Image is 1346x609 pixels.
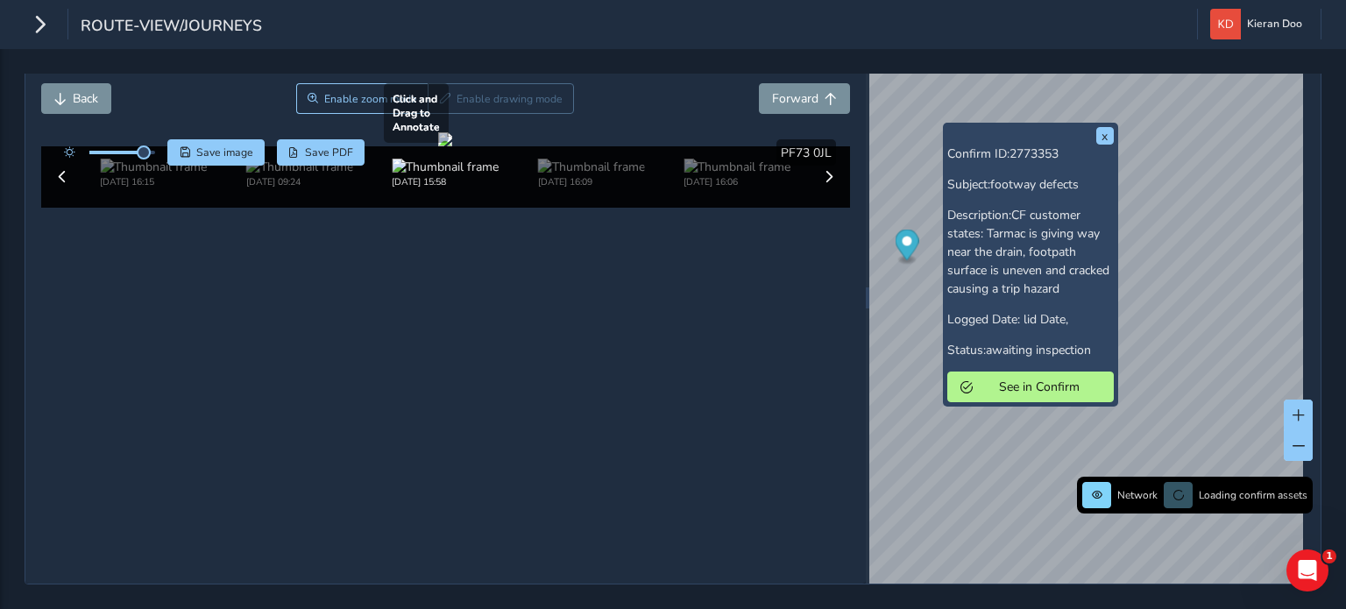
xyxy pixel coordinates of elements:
[81,15,262,39] span: route-view/journeys
[772,90,818,107] span: Forward
[1210,9,1241,39] img: diamond-layout
[1210,9,1308,39] button: Kieran Doo
[73,90,98,107] span: Back
[1286,549,1328,591] iframe: Intercom live chat
[538,159,645,175] img: Thumbnail frame
[324,92,417,106] span: Enable zoom mode
[990,176,1079,193] span: footway defects
[392,159,499,175] img: Thumbnail frame
[167,139,265,166] button: Save
[296,83,429,114] button: Zoom
[947,206,1114,298] p: Description:
[1009,145,1059,162] span: 2773353
[947,341,1114,359] p: Status:
[895,230,918,266] div: Map marker
[781,145,832,161] span: PF73 0JL
[392,175,499,188] div: [DATE] 15:58
[979,379,1101,395] span: See in Confirm
[759,83,850,114] button: Forward
[246,175,353,188] div: [DATE] 09:24
[947,372,1114,402] button: See in Confirm
[196,145,253,159] span: Save image
[41,83,111,114] button: Back
[1096,127,1114,145] button: x
[1247,9,1302,39] span: Kieran Doo
[100,159,207,175] img: Thumbnail frame
[986,342,1091,358] span: awaiting inspection
[1024,311,1068,328] span: lid Date,
[305,145,353,159] span: Save PDF
[684,159,790,175] img: Thumbnail frame
[246,159,353,175] img: Thumbnail frame
[1199,488,1307,502] span: Loading confirm assets
[947,310,1114,329] p: Logged Date:
[684,175,790,188] div: [DATE] 16:06
[100,175,207,188] div: [DATE] 16:15
[538,175,645,188] div: [DATE] 16:09
[947,145,1114,163] p: Confirm ID:
[947,207,1109,297] span: CF customer states: Tarmac is giving way near the drain, footpath surface is uneven and cracked c...
[277,139,365,166] button: PDF
[947,175,1114,194] p: Subject:
[1117,488,1158,502] span: Network
[1322,549,1336,563] span: 1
